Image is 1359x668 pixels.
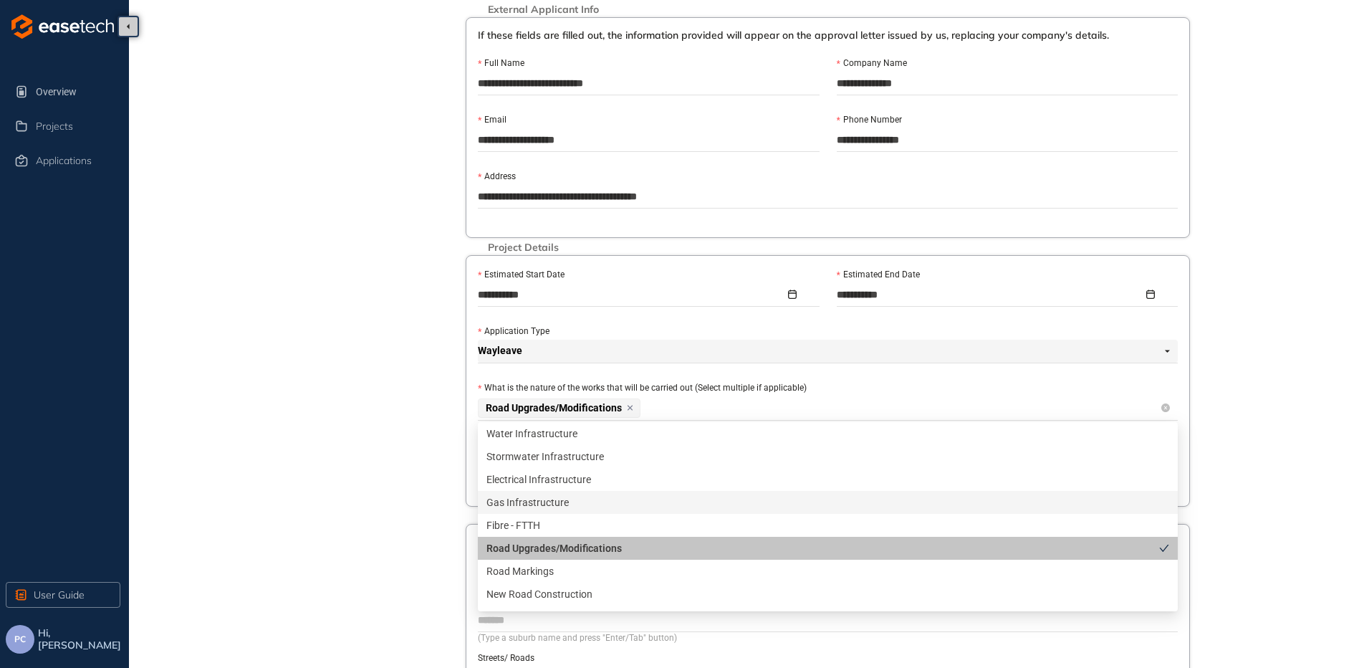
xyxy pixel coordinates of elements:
label: Email [478,113,506,127]
span: External Applicant Info [481,4,606,16]
label: Estimated End Date [837,268,920,282]
input: Estimated Start Date [478,287,785,302]
label: Phone Number [837,113,902,127]
input: Estimated End Date [837,287,1144,302]
span: Road Upgrades/Modifications [486,403,622,414]
div: Electrical Infrastructure [478,468,1178,491]
button: User Guide [6,582,120,608]
span: Project Details [481,242,566,254]
div: Fibre - FTTH [486,517,1169,533]
div: Stormwater Infrastructure [478,445,1178,468]
label: Estimated Start Date [478,268,565,282]
input: Phone Number [837,129,1178,151]
div: Electrical Infrastructure [486,472,1169,487]
div: Fibre - FTTH [478,514,1178,537]
div: Road Upgrades/Modifications [486,540,1159,556]
div: If these fields are filled out, the information provided will appear on the approval letter issue... [478,29,1178,56]
input: What is the nature of the works that will be carried out (Select multiple if applicable) [643,399,646,416]
input: Suburb/s and Town/s [478,609,1178,631]
div: Gas Infrastructure [486,495,1169,510]
span: User Guide [34,587,85,603]
div: Road Upgrades/Modifications [478,537,1178,560]
div: Signage Installations [478,606,1178,629]
div: (Type a suburb name and press "Enter/Tab" button) [478,631,1178,645]
input: Address [478,186,1178,207]
span: Applications [36,155,92,167]
button: PC [6,625,34,654]
div: Stormwater Infrastructure [486,449,1169,464]
input: Full Name [478,72,820,94]
div: New Road Construction [478,583,1178,606]
div: Road Markings [486,563,1169,579]
label: Address [478,170,516,183]
div: Water Infrastructure [486,426,1169,442]
input: Email [478,129,820,151]
span: Road Upgrades/Modifications [478,399,640,418]
span: Projects [36,120,73,133]
label: Company Name [837,57,907,70]
span: check [1159,543,1169,553]
div: Water Infrastructure [478,422,1178,445]
div: New Road Construction [486,586,1169,602]
label: Full Name [478,57,524,70]
span: PC [14,634,26,644]
input: Company Name [837,72,1178,94]
span: Hi, [PERSON_NAME] [38,627,123,652]
label: What is the nature of the works that will be carried out (Select multiple if applicable) [478,381,807,395]
div: Gas Infrastructure [478,491,1178,514]
div: Road Markings [478,560,1178,583]
span: Wayleave [478,340,1170,363]
img: logo [11,14,114,39]
span: close-circle [1161,404,1170,412]
label: Streets/ Roads [478,652,534,665]
label: Application Type [478,325,549,338]
span: Overview [36,77,117,106]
